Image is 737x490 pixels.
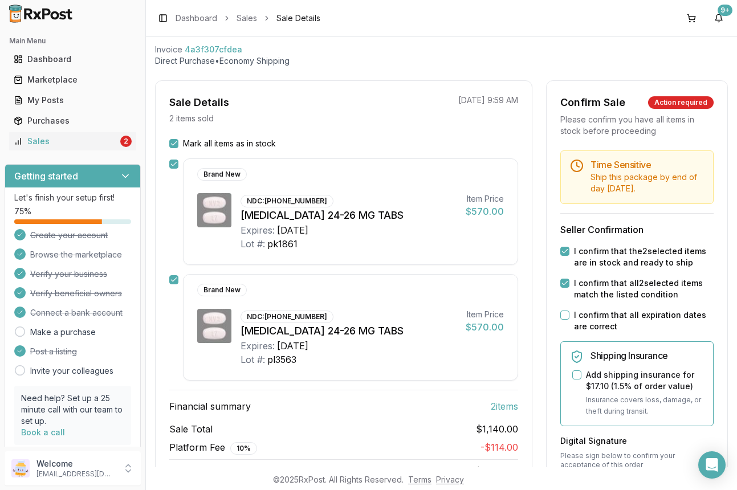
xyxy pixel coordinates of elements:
button: Purchases [5,112,141,130]
button: 9+ [710,9,728,27]
button: Sales2 [5,132,141,150]
div: Sale Details [169,95,229,111]
p: [DATE] 9:59 AM [458,95,518,106]
div: Lot #: [241,353,265,366]
span: Platform Fee [169,440,257,455]
a: Make a purchase [30,326,96,338]
nav: breadcrumb [176,13,320,24]
a: Purchases [9,111,136,131]
img: Entresto 24-26 MG TABS [197,309,231,343]
button: Marketplace [5,71,141,89]
label: I confirm that all 2 selected items match the listed condition [574,277,714,300]
div: $570.00 [466,320,504,334]
a: Invite your colleagues [30,365,113,377]
span: Verify beneficial owners [30,288,122,299]
a: Dashboard [9,49,136,70]
div: [MEDICAL_DATA] 24-26 MG TABS [241,323,457,339]
div: NDC: [PHONE_NUMBER] [241,311,333,323]
div: Brand New [197,284,247,296]
span: 75 % [14,206,31,217]
h2: Main Menu [9,36,136,46]
p: Please sign below to confirm your acceptance of this order [560,451,714,469]
div: Confirm Sale [560,95,625,111]
label: I confirm that the 2 selected items are in stock and ready to ship [574,246,714,268]
div: 2 [120,136,132,147]
label: Add shipping insurance for $17.10 ( 1.5 % of order value) [586,369,704,392]
div: [DATE] [277,339,308,353]
a: Dashboard [176,13,217,24]
span: - $114.00 [481,442,518,453]
h3: Digital Signature [560,435,714,447]
p: Direct Purchase • Economy Shipping [155,55,728,67]
button: Dashboard [5,50,141,68]
h3: Getting started [14,169,78,183]
div: Purchases [14,115,132,126]
span: 2 item s [491,399,518,413]
span: Create your account [30,230,108,241]
span: 4a3f307cfdea [185,44,242,55]
div: Expires: [241,339,275,353]
div: 10 % [230,442,257,455]
div: Action required [648,96,714,109]
div: pk1861 [267,237,298,251]
span: Sale Details [276,13,320,24]
div: NDC: [PHONE_NUMBER] [241,195,333,207]
a: Privacy [436,475,464,484]
p: Insurance covers loss, damage, or theft during transit. [586,394,704,416]
h3: Seller Confirmation [560,223,714,236]
span: Verify your business [30,268,107,280]
p: [EMAIL_ADDRESS][DOMAIN_NAME] [36,469,116,479]
span: Ship this package by end of day [DATE] . [591,172,697,193]
div: Please confirm you have all items in stock before proceeding [560,114,714,137]
div: $570.00 [466,205,504,218]
div: Item Price [466,309,504,320]
label: I confirm that all expiration dates are correct [574,309,714,332]
button: My Posts [5,91,141,109]
img: Entresto 24-26 MG TABS [197,193,231,227]
img: User avatar [11,459,30,477]
img: RxPost Logo [5,5,78,23]
div: Open Intercom Messenger [698,451,726,479]
div: Lot #: [241,237,265,251]
div: My Posts [14,95,132,106]
p: Need help? Set up a 25 minute call with our team to set up. [21,393,124,427]
span: Financial summary [169,399,251,413]
div: Item Price [466,193,504,205]
div: [DATE] [277,223,308,237]
a: My Posts [9,90,136,111]
span: Browse the marketplace [30,249,122,260]
a: Sales2 [9,131,136,152]
span: $1,140.00 [476,422,518,436]
h5: Shipping Insurance [591,351,704,360]
a: Marketplace [9,70,136,90]
div: Invoice [155,44,182,55]
div: Marketplace [14,74,132,85]
div: pl3563 [267,353,296,366]
p: Let's finish your setup first! [14,192,131,203]
div: 9+ [718,5,732,16]
a: Book a call [21,427,65,437]
div: Brand New [197,168,247,181]
h5: Time Sensitive [591,160,704,169]
label: Mark all items as in stock [183,138,276,149]
p: Welcome [36,458,116,469]
span: Sale Total [169,422,213,436]
span: $1,026.00 [475,465,518,477]
div: Dashboard [14,54,132,65]
div: Sales [14,136,118,147]
a: Terms [408,475,431,484]
div: [MEDICAL_DATA] 24-26 MG TABS [241,207,457,223]
span: Post a listing [30,346,77,357]
div: Expires: [241,223,275,237]
a: Sales [237,13,257,24]
span: Net Earnings [169,464,225,478]
span: Connect a bank account [30,307,123,318]
p: 2 items sold [169,113,214,124]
